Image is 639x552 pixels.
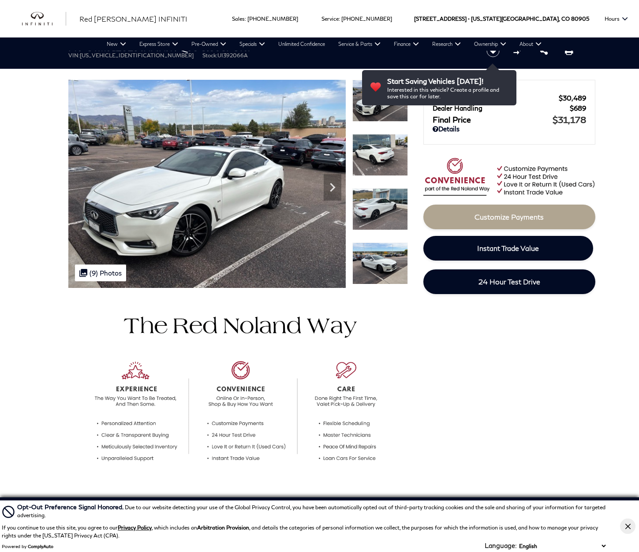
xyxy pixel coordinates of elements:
[339,15,340,22] span: :
[100,37,133,51] a: New
[75,265,126,281] div: (9) Photos
[477,244,539,252] span: Instant Trade Value
[185,37,233,51] a: Pre-Owned
[570,104,586,112] span: $689
[245,15,246,22] span: :
[433,94,586,102] a: Red [PERSON_NAME] $30,489
[352,188,408,230] img: Used 2018 Majestic White INFINITI 3.0t SPORT image 3
[478,277,540,286] span: 24 Hour Test Drive
[247,15,298,22] a: [PHONE_NUMBER]
[217,52,248,59] span: UI392066A
[197,524,249,531] strong: Arbitration Provision
[414,15,589,22] a: [STREET_ADDRESS] • [US_STATE][GEOGRAPHIC_DATA], CO 80905
[423,236,593,261] a: Instant Trade Value
[100,37,548,51] nav: Main Navigation
[118,524,152,531] a: Privacy Policy
[512,44,525,57] button: Compare vehicle
[426,37,467,51] a: Research
[433,94,559,102] span: Red [PERSON_NAME]
[467,37,513,51] a: Ownership
[352,134,408,176] img: Used 2018 Majestic White INFINITI 3.0t SPORT image 2
[133,37,185,51] a: Express Store
[28,544,53,549] a: ComplyAuto
[17,502,608,519] div: Due to our website detecting your use of the Global Privacy Control, you have been automatically ...
[475,213,544,221] span: Customize Payments
[202,52,217,59] span: Stock:
[352,242,408,284] img: Used 2018 Majestic White INFINITI 3.0t SPORT image 4
[517,542,608,550] select: Language Select
[79,14,187,24] a: Red [PERSON_NAME] INFINITI
[79,15,187,23] span: Red [PERSON_NAME] INFINITI
[433,114,586,125] a: Final Price $31,178
[68,80,346,288] img: Used 2018 Majestic White INFINITI 3.0t SPORT image 1
[2,524,598,539] p: If you continue to use this site, you agree to our , which includes an , and details the categori...
[341,15,392,22] a: [PHONE_NUMBER]
[485,542,517,549] div: Language:
[80,52,194,59] span: [US_VEHICLE_IDENTIFICATION_NUMBER]
[233,37,272,51] a: Specials
[68,52,80,59] span: VIN:
[513,37,548,51] a: About
[423,269,595,294] a: 24 Hour Test Drive
[321,15,339,22] span: Service
[272,37,332,51] a: Unlimited Confidence
[352,80,408,122] img: Used 2018 Majestic White INFINITI 3.0t SPORT image 1
[387,37,426,51] a: Finance
[553,114,586,125] span: $31,178
[2,544,53,549] div: Powered by
[620,518,635,534] button: Close Button
[22,12,66,26] img: INFINITI
[433,125,586,133] a: Details
[433,104,586,112] a: Dealer Handling $689
[324,174,341,201] div: Next
[232,15,245,22] span: Sales
[559,94,586,102] span: $30,489
[22,12,66,26] a: infiniti
[423,205,595,229] a: Customize Payments
[433,104,570,112] span: Dealer Handling
[332,37,387,51] a: Service & Parts
[433,115,553,124] span: Final Price
[17,503,125,511] span: Opt-Out Preference Signal Honored .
